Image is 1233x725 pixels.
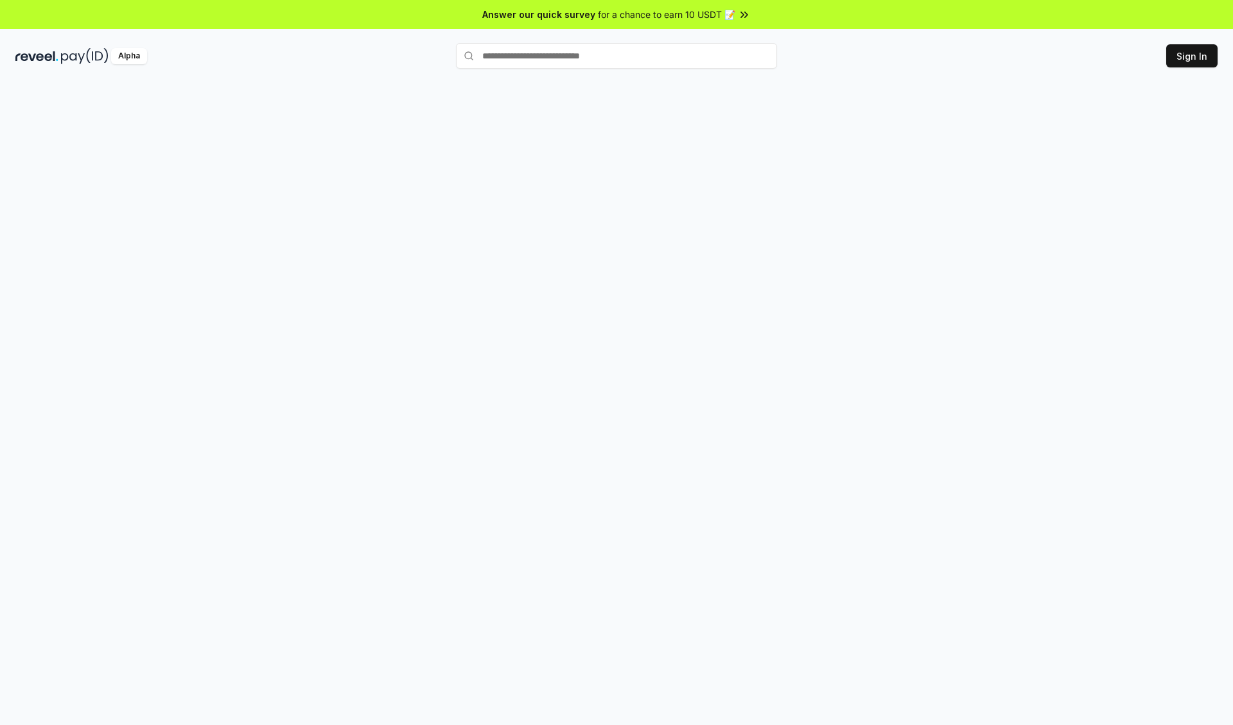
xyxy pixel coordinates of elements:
button: Sign In [1166,44,1218,67]
div: Alpha [111,48,147,64]
img: reveel_dark [15,48,58,64]
span: Answer our quick survey [482,8,595,21]
img: pay_id [61,48,109,64]
span: for a chance to earn 10 USDT 📝 [598,8,735,21]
